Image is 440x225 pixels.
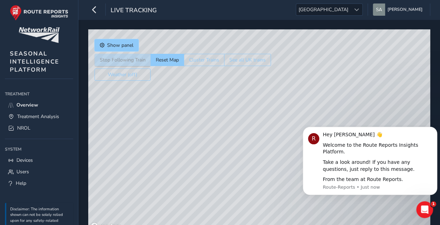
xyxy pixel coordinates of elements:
a: Devices [5,154,73,166]
span: NROL [17,125,30,131]
a: NROL [5,122,73,134]
span: Show panel [107,42,133,49]
a: Overview [5,99,73,111]
span: Overview [16,102,38,108]
button: Show panel [95,39,139,51]
button: See all UK trains [224,54,271,66]
div: Treatment [5,89,73,99]
button: Reset Map [151,54,184,66]
img: rr logo [10,5,68,21]
img: diamond-layout [373,3,385,16]
span: SEASONAL INTELLIGENCE PLATFORM [10,50,59,74]
iframe: Intercom live chat [416,201,433,218]
span: [GEOGRAPHIC_DATA] [296,4,351,15]
span: Users [16,168,29,175]
a: Help [5,177,73,189]
span: Help [16,180,26,187]
iframe: Intercom notifications message [300,125,440,222]
span: Devices [16,157,33,164]
span: [PERSON_NAME] [387,3,422,16]
span: 1 [431,201,436,207]
span: Live Tracking [111,6,157,16]
img: customer logo [19,27,60,43]
button: Weather (off) [95,68,151,81]
span: Treatment Analysis [17,113,59,120]
a: Treatment Analysis [5,111,73,122]
div: System [5,144,73,154]
a: Users [5,166,73,177]
button: [PERSON_NAME] [373,3,425,16]
button: Cluster Trains [184,54,224,66]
